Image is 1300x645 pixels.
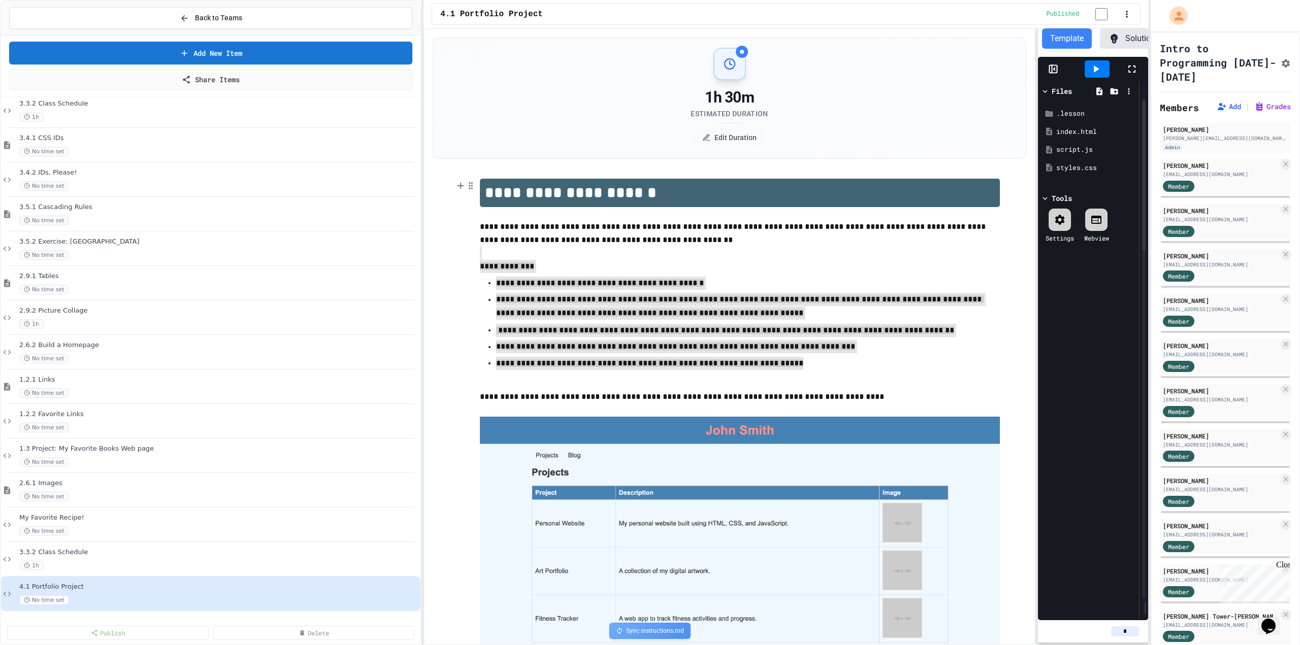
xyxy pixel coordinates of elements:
button: Assignment Settings [1281,56,1291,69]
div: [EMAIL_ADDRESS][DOMAIN_NAME] [1163,171,1279,178]
span: Member [1168,182,1189,191]
span: No time set [19,181,69,191]
div: Estimated Duration [691,109,768,119]
span: 3.5.1 Cascading Rules [19,203,418,212]
div: 2 [1142,250,1155,312]
div: [PERSON_NAME] [1163,521,1279,530]
iframe: chat widget [1257,604,1290,635]
span: No time set [19,354,69,363]
span: Member [1168,317,1189,326]
span: No time set [19,457,69,467]
span: 2.6.2 Build a Homepage [19,341,418,350]
span: 3.3.2 Class Schedule [19,548,418,557]
span: No time set [19,216,69,225]
div: 3 [1142,312,1155,393]
div: [EMAIL_ADDRESS][DOMAIN_NAME] [1163,216,1279,223]
div: [PERSON_NAME] [1163,206,1279,215]
span: Member [1168,632,1189,641]
div: [PERSON_NAME] [1163,386,1279,395]
div: Webview [1084,233,1109,243]
div: [EMAIL_ADDRESS][DOMAIN_NAME] [1163,351,1279,358]
div: [EMAIL_ADDRESS][DOMAIN_NAME] [1163,486,1279,493]
div: [PERSON_NAME] [1163,566,1279,575]
span: 3.4.2 IDs, Please! [19,168,418,177]
div: [PERSON_NAME] [1163,251,1279,260]
div: [PERSON_NAME] [1163,476,1279,485]
div: Tools [1052,193,1072,203]
span: 1h [19,561,44,570]
button: Add [1217,101,1241,112]
span: Published [1046,10,1079,18]
span: 1h [19,112,44,122]
button: Edit Duration [692,127,767,148]
span: No time set [19,526,69,536]
div: index.html [1056,127,1135,137]
div: Settings [1046,233,1074,243]
span: 4.1 Portfolio Project [440,8,543,20]
div: .lesson [1056,109,1135,119]
span: No time set [19,250,69,260]
span: No time set [19,147,69,156]
span: 2.9.1 Tables [19,272,418,281]
span: 1.3 Project: My Favorite Books Web page [19,445,418,453]
span: Back to Teams [195,13,242,23]
a: Delete [213,626,414,640]
div: [PERSON_NAME] [1163,125,1288,134]
div: [EMAIL_ADDRESS][DOMAIN_NAME] [1163,621,1279,629]
span: No time set [19,492,69,501]
div: [EMAIL_ADDRESS][DOMAIN_NAME] [1163,396,1279,403]
div: styles.css [1056,163,1135,173]
div: [EMAIL_ADDRESS][DOMAIN_NAME] [1163,261,1279,268]
a: Share Items [9,69,412,90]
span: 1.2.1 Links [19,376,418,384]
div: [EMAIL_ADDRESS][DOMAIN_NAME] [1163,531,1279,538]
span: No time set [19,423,69,432]
span: 3.3.2 Class Schedule [19,99,418,108]
span: 3.4.1 CSS IDs [19,134,418,143]
span: 2.6.1 Images [19,479,418,488]
span: Member [1168,362,1189,371]
button: Back to Teams [9,7,412,29]
button: Grades [1254,101,1291,112]
button: Template [1042,28,1092,49]
button: Solution [1100,28,1163,49]
span: 1.2.2 Favorite Links [19,410,418,419]
h1: Intro to Programming [DATE]-[DATE] [1160,41,1277,84]
span: Member [1168,227,1189,236]
span: 4.1 Portfolio Project [19,583,418,591]
span: My Favorite Recipe! [19,514,418,522]
span: 1h [19,319,44,329]
div: [EMAIL_ADDRESS][DOMAIN_NAME] [1163,576,1279,584]
span: Member [1168,587,1189,596]
div: My Account [1159,4,1190,27]
span: No time set [19,388,69,398]
div: [EMAIL_ADDRESS][DOMAIN_NAME] [1163,441,1279,449]
div: Chat with us now!Close [4,4,70,64]
span: Member [1168,452,1189,461]
div: Content is published and visible to students [1046,8,1120,20]
div: [EMAIL_ADDRESS][DOMAIN_NAME] [1163,305,1279,313]
div: [PERSON_NAME] Tower-[PERSON_NAME] [1163,612,1279,621]
div: [PERSON_NAME][EMAIL_ADDRESS][DOMAIN_NAME] [1163,134,1288,142]
span: | [1245,100,1250,113]
div: Files [1052,86,1072,96]
div: 1 [1142,101,1155,250]
span: 2.9.2 Picture Collage [19,307,418,315]
div: [PERSON_NAME] [1163,341,1279,350]
iframe: chat widget [1216,560,1290,603]
span: Member [1168,497,1189,506]
div: script.js [1056,145,1135,155]
input: publish toggle [1083,8,1120,20]
div: [PERSON_NAME] [1163,296,1279,305]
span: No time set [19,595,69,605]
a: Add New Item [9,42,412,64]
a: Publish [7,626,209,640]
span: No time set [19,285,69,294]
div: [PERSON_NAME] [1163,431,1279,440]
div: History [1145,601,1191,615]
h2: Members [1160,100,1199,115]
div: Admin [1163,143,1182,152]
div: 1h 30m [691,88,768,107]
span: Member [1168,271,1189,281]
span: Member [1168,407,1189,416]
